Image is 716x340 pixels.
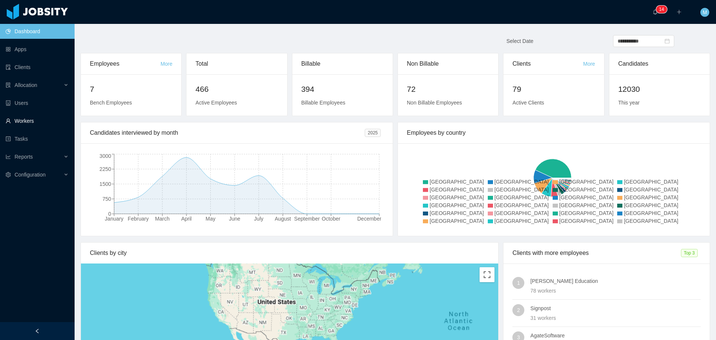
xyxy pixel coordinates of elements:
[517,277,520,289] span: 1
[6,24,69,39] a: icon: pie-chartDashboard
[430,218,484,224] span: [GEOGRAPHIC_DATA]
[624,218,678,224] span: [GEOGRAPHIC_DATA]
[6,113,69,128] a: icon: userWorkers
[530,304,701,312] h4: Signpost
[530,314,701,322] div: 31 workers
[559,218,614,224] span: [GEOGRAPHIC_DATA]
[512,83,595,95] h2: 79
[494,194,549,200] span: [GEOGRAPHIC_DATA]
[494,187,549,193] span: [GEOGRAPHIC_DATA]
[365,129,381,137] span: 2025
[301,83,384,95] h2: 394
[6,82,11,88] i: icon: solution
[530,277,701,285] h4: [PERSON_NAME] Education
[195,100,237,106] span: Active Employees
[624,210,678,216] span: [GEOGRAPHIC_DATA]
[530,287,701,295] div: 78 workers
[100,153,111,159] tspan: 3000
[430,202,484,208] span: [GEOGRAPHIC_DATA]
[105,216,123,222] tspan: January
[90,100,132,106] span: Bench Employees
[480,267,494,282] button: Toggle fullscreen view
[254,216,263,222] tspan: July
[430,210,484,216] span: [GEOGRAPHIC_DATA]
[494,218,549,224] span: [GEOGRAPHIC_DATA]
[506,38,533,44] span: Select Date
[275,216,291,222] tspan: August
[6,60,69,75] a: icon: auditClients
[559,179,614,185] span: [GEOGRAPHIC_DATA]
[195,53,278,74] div: Total
[430,179,484,185] span: [GEOGRAPHIC_DATA]
[618,100,640,106] span: This year
[407,53,489,74] div: Non Billable
[90,243,489,263] div: Clients by city
[512,100,544,106] span: Active Clients
[15,172,45,178] span: Configuration
[357,216,381,222] tspan: December
[407,100,462,106] span: Non Billable Employees
[659,6,662,13] p: 1
[624,194,678,200] span: [GEOGRAPHIC_DATA]
[656,6,667,13] sup: 14
[294,216,320,222] tspan: September
[653,9,658,15] i: icon: bell
[494,179,549,185] span: [GEOGRAPHIC_DATA]
[676,9,682,15] i: icon: plus
[6,42,69,57] a: icon: appstoreApps
[530,331,701,340] h4: AgateSoftware
[6,154,11,159] i: icon: line-chart
[665,38,670,44] i: icon: calendar
[90,83,172,95] h2: 7
[229,216,241,222] tspan: June
[559,210,614,216] span: [GEOGRAPHIC_DATA]
[624,179,678,185] span: [GEOGRAPHIC_DATA]
[494,202,549,208] span: [GEOGRAPHIC_DATA]
[430,187,484,193] span: [GEOGRAPHIC_DATA]
[559,194,614,200] span: [GEOGRAPHIC_DATA]
[624,202,678,208] span: [GEOGRAPHIC_DATA]
[6,172,11,177] i: icon: setting
[108,211,111,217] tspan: 0
[618,83,701,95] h2: 12030
[15,154,33,160] span: Reports
[128,216,149,222] tspan: February
[703,8,707,17] span: M
[618,53,701,74] div: Candidates
[624,187,678,193] span: [GEOGRAPHIC_DATA]
[195,83,278,95] h2: 466
[407,122,701,143] div: Employees by country
[6,96,69,110] a: icon: robotUsers
[15,82,37,88] span: Allocation
[103,196,112,202] tspan: 750
[160,61,172,67] a: More
[494,210,549,216] span: [GEOGRAPHIC_DATA]
[90,53,160,74] div: Employees
[6,131,69,146] a: icon: profileTasks
[100,181,111,187] tspan: 1500
[155,216,170,222] tspan: March
[512,243,681,263] div: Clients with more employees
[301,100,345,106] span: Billable Employees
[322,216,340,222] tspan: October
[205,216,215,222] tspan: May
[90,122,365,143] div: Candidates interviewed by month
[583,61,595,67] a: More
[681,249,698,257] span: Top 3
[430,194,484,200] span: [GEOGRAPHIC_DATA]
[301,53,384,74] div: Billable
[100,166,111,172] tspan: 2250
[407,83,489,95] h2: 72
[512,53,583,74] div: Clients
[662,6,664,13] p: 4
[517,304,520,316] span: 2
[559,202,614,208] span: [GEOGRAPHIC_DATA]
[181,216,192,222] tspan: April
[559,187,614,193] span: [GEOGRAPHIC_DATA]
